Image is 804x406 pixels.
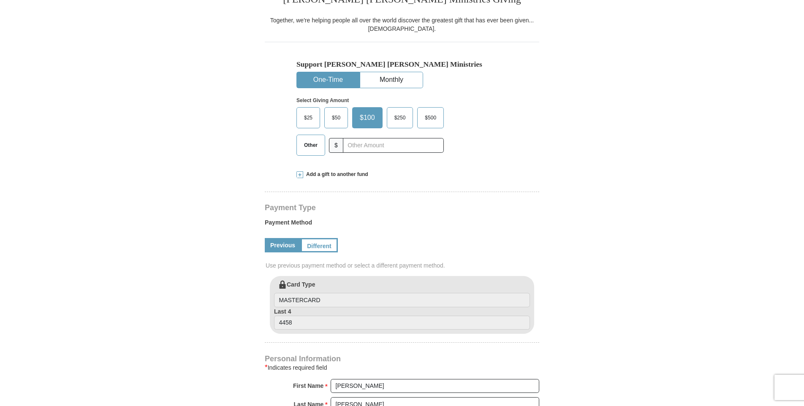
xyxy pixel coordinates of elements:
[297,72,359,88] button: One-Time
[265,355,539,362] h4: Personal Information
[266,261,540,270] span: Use previous payment method or select a different payment method.
[343,138,444,153] input: Other Amount
[274,316,530,330] input: Last 4
[421,111,440,124] span: $500
[300,111,317,124] span: $25
[329,138,343,153] span: $
[274,307,530,330] label: Last 4
[328,111,345,124] span: $50
[301,238,338,252] a: Different
[303,171,368,178] span: Add a gift to another fund
[265,238,301,252] a: Previous
[296,97,349,103] strong: Select Giving Amount
[293,380,323,392] strong: First Name
[390,111,410,124] span: $250
[265,363,539,373] div: Indicates required field
[265,218,539,231] label: Payment Method
[265,204,539,211] h4: Payment Type
[360,72,423,88] button: Monthly
[274,280,530,307] label: Card Type
[274,293,530,307] input: Card Type
[356,111,379,124] span: $100
[296,60,508,69] h5: Support [PERSON_NAME] [PERSON_NAME] Ministries
[300,139,322,152] span: Other
[265,16,539,33] div: Together, we're helping people all over the world discover the greatest gift that has ever been g...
